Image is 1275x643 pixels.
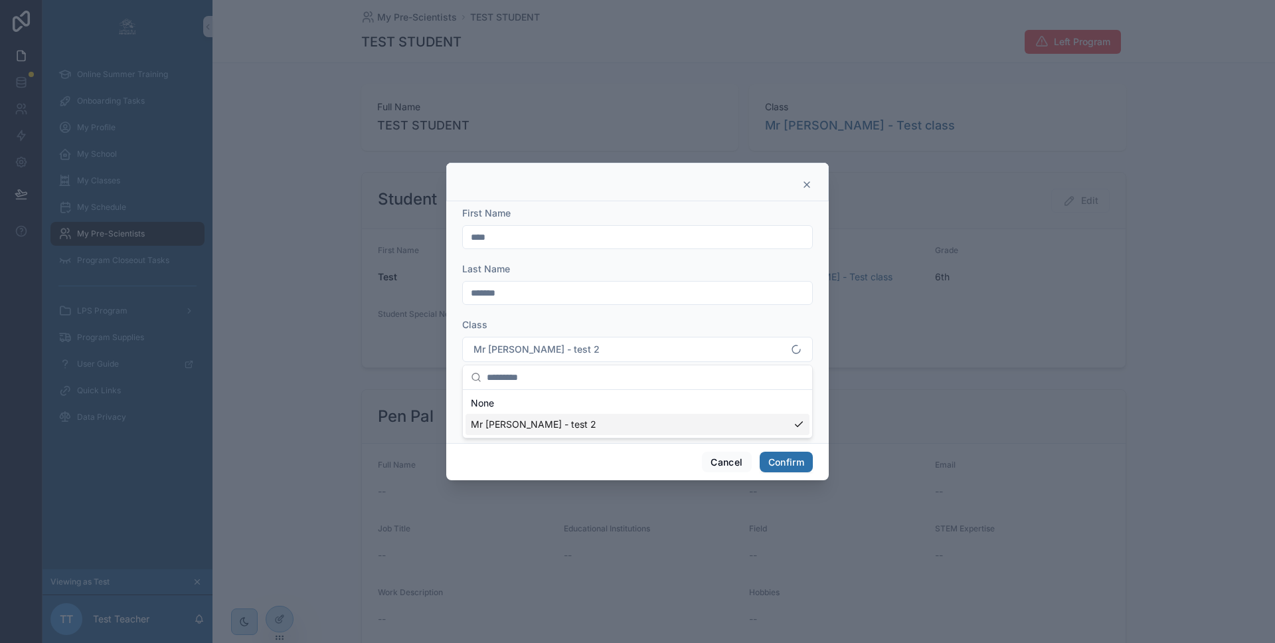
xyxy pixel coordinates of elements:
button: Confirm [760,452,813,473]
button: Select Button [462,337,813,362]
div: Suggestions [463,390,812,438]
button: Cancel [702,452,751,473]
span: Last Name [462,263,510,274]
span: Class [462,319,487,330]
span: Mr [PERSON_NAME] - test 2 [471,418,596,431]
span: Mr [PERSON_NAME] - test 2 [473,343,600,356]
div: None [466,393,809,414]
span: First Name [462,207,511,219]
